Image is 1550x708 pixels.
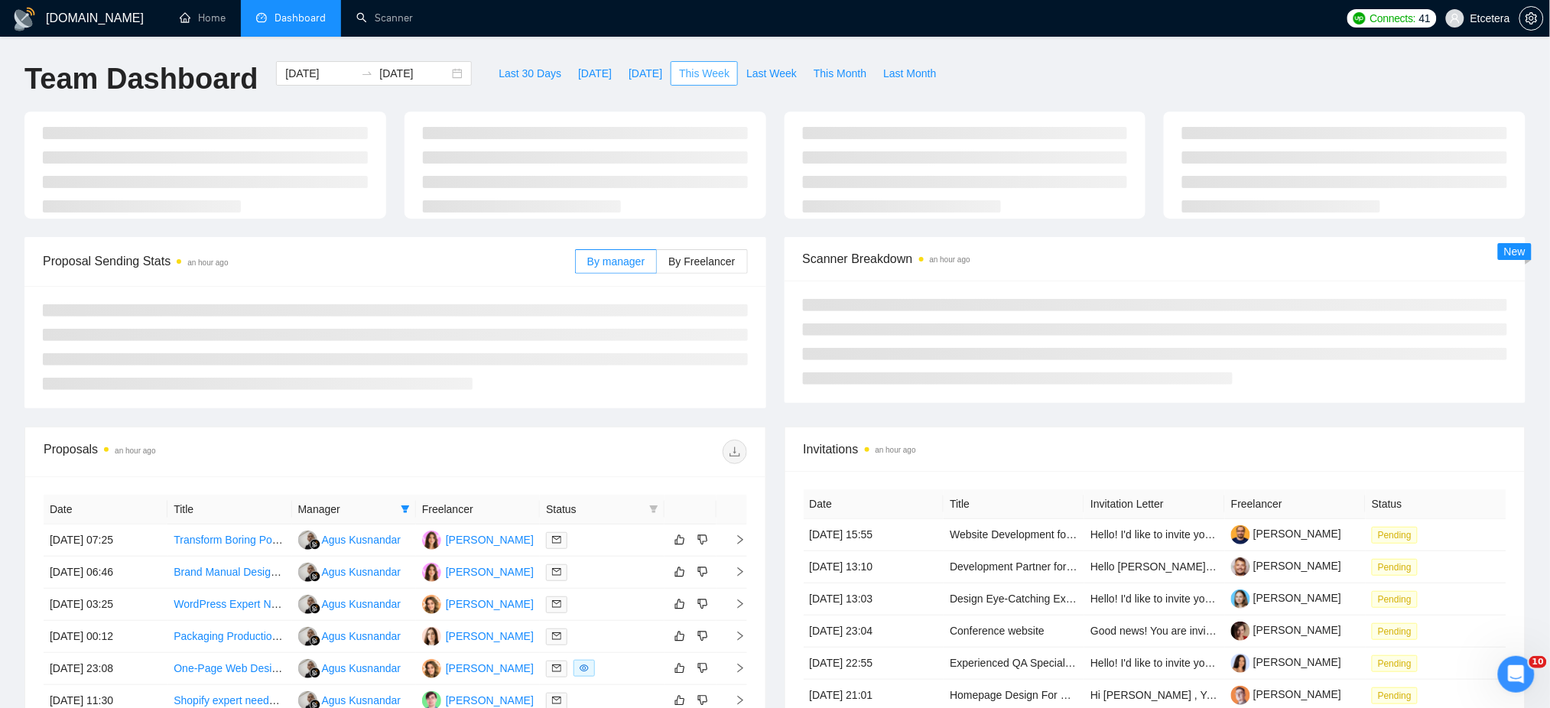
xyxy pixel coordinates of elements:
[298,531,317,550] img: AK
[167,557,291,589] td: Brand Manual Designer Needed for Presentation Design
[422,597,534,609] a: AP[PERSON_NAME]
[446,531,534,548] div: [PERSON_NAME]
[668,255,735,268] span: By Freelancer
[174,566,441,578] a: Brand Manual Designer Needed for Presentation Design
[1519,12,1544,24] a: setting
[697,662,708,674] span: dislike
[422,565,534,577] a: PD[PERSON_NAME]
[167,495,291,525] th: Title
[1231,686,1250,705] img: c1uQAp2P99HDXYUFkeHKoeFwhe7Elps9CCLFLliUPMTetWuUr07oTfKPrUlrsnlI0k
[804,489,944,519] th: Date
[694,531,712,549] button: dislike
[1353,12,1366,24] img: upwork-logo.png
[422,629,534,641] a: AV[PERSON_NAME]
[804,583,944,615] td: [DATE] 13:03
[115,447,155,455] time: an hour ago
[422,693,534,706] a: DM[PERSON_NAME]
[44,495,167,525] th: Date
[671,61,738,86] button: This Week
[310,571,320,582] img: gigradar-bm.png
[298,597,401,609] a: AKAgus Kusnandar
[1372,625,1424,637] a: Pending
[723,695,746,706] span: right
[552,535,561,544] span: mail
[944,583,1084,615] td: Design Eye-Catching Expo Graphics for Back Walls
[950,560,1249,573] a: Development Partner for our Website (Next.js + Custom Editor)
[1372,593,1424,605] a: Pending
[174,534,479,546] a: Transform Boring PowerPoint into an Extraordinary Presentation
[1419,10,1431,27] span: 41
[310,635,320,646] img: gigradar-bm.png
[416,495,540,525] th: Freelancer
[944,648,1084,680] td: Experienced QA Specialist for Test Coordination and Reporting
[552,632,561,641] span: mail
[674,598,685,610] span: like
[679,65,730,82] span: This Week
[674,534,685,546] span: like
[723,663,746,674] span: right
[187,258,228,267] time: an hour ago
[804,615,944,648] td: [DATE] 23:04
[1231,560,1341,572] a: [PERSON_NAME]
[1519,6,1544,31] button: setting
[174,662,445,674] a: One-Page Web Design with Elementor Expertise Needed
[1231,528,1341,540] a: [PERSON_NAME]
[629,65,662,82] span: [DATE]
[298,661,401,674] a: AKAgus Kusnandar
[322,660,401,677] div: Agus Kusnandar
[1231,688,1341,700] a: [PERSON_NAME]
[1231,592,1341,604] a: [PERSON_NAME]
[646,498,661,521] span: filter
[44,440,395,464] div: Proposals
[298,629,401,641] a: AKAgus Kusnandar
[697,566,708,578] span: dislike
[1231,525,1250,544] img: c1ptZyEYoZMhwSoboTffeG8AtbMd21PNnHrrNzT1Szu8nK91yeowowsYRK7fTVy2Th
[944,489,1084,519] th: Title
[310,667,320,678] img: gigradar-bm.png
[1372,655,1418,672] span: Pending
[1372,528,1424,541] a: Pending
[322,531,401,548] div: Agus Kusnandar
[552,599,561,609] span: mail
[298,565,401,577] a: AKAgus Kusnandar
[298,533,401,545] a: AKAgus Kusnandar
[446,563,534,580] div: [PERSON_NAME]
[356,11,413,24] a: searchScanner
[723,599,746,609] span: right
[546,501,642,518] span: Status
[167,589,291,621] td: WordPress Expert Needed for Multivendor Marketplace Setup
[671,595,689,613] button: like
[322,628,401,645] div: Agus Kusnandar
[446,596,534,612] div: [PERSON_NAME]
[174,598,466,610] a: WordPress Expert Needed for Multivendor Marketplace Setup
[310,603,320,614] img: gigradar-bm.png
[1529,656,1547,668] span: 10
[950,689,1138,701] a: Homepage Design For Nanosmoothies!
[570,61,620,86] button: [DATE]
[43,252,575,271] span: Proposal Sending Stats
[697,598,708,610] span: dislike
[379,65,449,82] input: End date
[671,627,689,645] button: like
[671,563,689,581] button: like
[490,61,570,86] button: Last 30 Days
[805,61,875,86] button: This Month
[674,630,685,642] span: like
[803,249,1508,268] span: Scanner Breakdown
[1372,560,1424,573] a: Pending
[950,528,1266,541] a: Website Development for Member Login and Management System
[697,534,708,546] span: dislike
[275,11,326,24] span: Dashboard
[694,595,712,613] button: dislike
[804,519,944,551] td: [DATE] 15:55
[1231,589,1250,609] img: c1wY7m8ZWXnIubX-lpYkQz8QSQ1v5mgv5UQmPpzmho8AMWW-HeRy9TbwhmJc8l-wsG
[422,627,441,646] img: AV
[671,531,689,549] button: like
[697,694,708,706] span: dislike
[620,61,671,86] button: [DATE]
[804,648,944,680] td: [DATE] 22:55
[1231,624,1341,636] a: [PERSON_NAME]
[1231,557,1250,576] img: c1NdFSSq5pE7yJXLBGcW9jxywT2An-n1bQdnmEQLKZck98X2hTGgPQuB7FTf41YUiT
[44,525,167,557] td: [DATE] 07:25
[167,621,291,653] td: Packaging Production Specialist (Multi-SKU Rollout)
